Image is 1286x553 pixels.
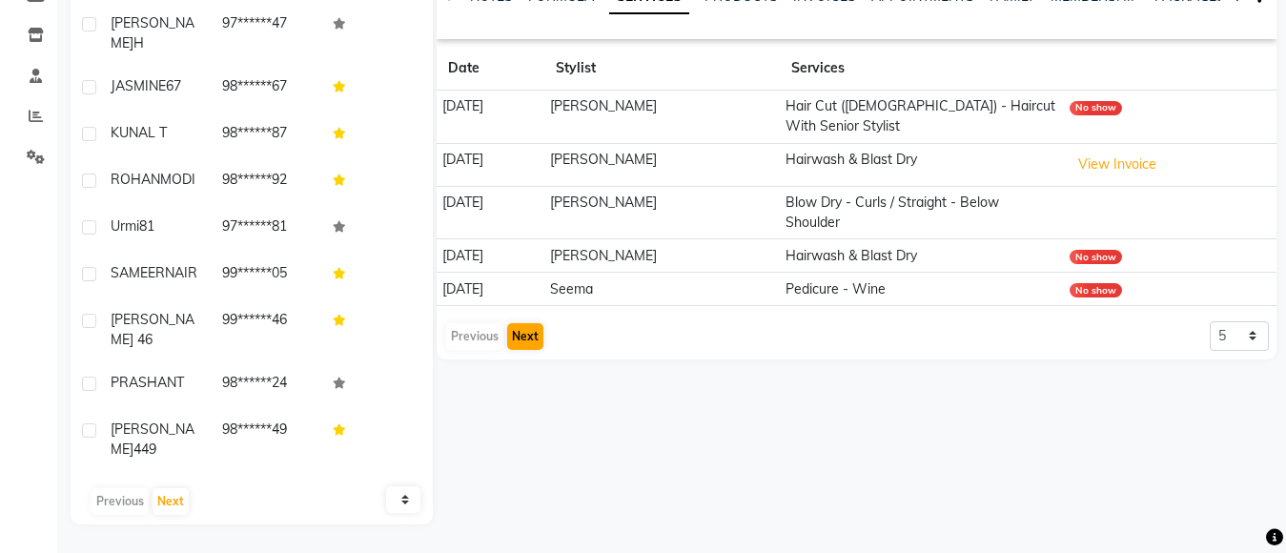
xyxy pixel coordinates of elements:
th: Services [780,47,1063,91]
td: [PERSON_NAME] [544,186,780,239]
td: [PERSON_NAME] [544,239,780,273]
span: JASMINE67 [111,77,181,94]
span: [PERSON_NAME] 46 [111,311,194,348]
td: [DATE] [437,239,544,273]
td: [DATE] [437,273,544,306]
span: MODI [160,171,195,188]
span: ROHAN [111,171,160,188]
span: NAIR [165,264,197,281]
button: View Invoice [1070,150,1165,179]
td: Hairwash & Blast Dry [780,239,1063,273]
span: KUNAL t [111,124,167,141]
span: 449 [133,440,156,458]
span: [PERSON_NAME] [111,420,194,458]
td: [PERSON_NAME] [544,91,780,144]
td: Pedicure - Wine [780,273,1063,306]
button: Next [153,488,189,515]
td: Hairwash & Blast Dry [780,143,1063,186]
th: Stylist [544,47,780,91]
button: Next [507,323,543,350]
div: No show [1070,283,1122,297]
div: No show [1070,250,1122,264]
td: [DATE] [437,91,544,144]
span: PRASHANT [111,374,184,391]
td: [PERSON_NAME] [544,143,780,186]
td: [DATE] [437,186,544,239]
td: [DATE] [437,143,544,186]
div: No show [1070,101,1122,115]
th: Date [437,47,544,91]
td: Seema [544,273,780,306]
span: [PERSON_NAME] [111,14,194,51]
td: Blow Dry - Curls / Straight - Below Shoulder [780,186,1063,239]
td: Hair Cut ([DEMOGRAPHIC_DATA]) - Haircut With Senior Stylist [780,91,1063,144]
span: urmi81 [111,217,154,235]
span: H [133,34,144,51]
span: SAMEER [111,264,165,281]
